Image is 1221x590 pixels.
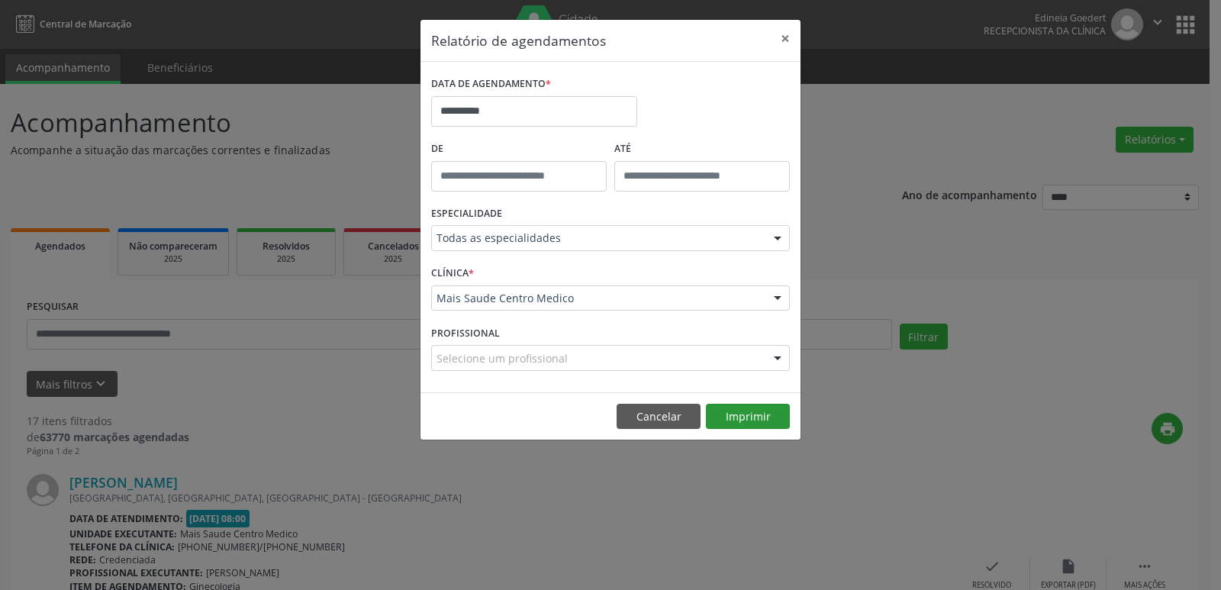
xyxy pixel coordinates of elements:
button: Cancelar [617,404,701,430]
label: ESPECIALIDADE [431,202,502,226]
label: PROFISSIONAL [431,321,500,345]
button: Close [770,20,801,57]
label: CLÍNICA [431,262,474,285]
label: DATA DE AGENDAMENTO [431,73,551,96]
label: De [431,137,607,161]
label: ATÉ [614,137,790,161]
span: Todas as especialidades [437,231,759,246]
button: Imprimir [706,404,790,430]
span: Mais Saude Centro Medico [437,291,759,306]
h5: Relatório de agendamentos [431,31,606,50]
span: Selecione um profissional [437,350,568,366]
